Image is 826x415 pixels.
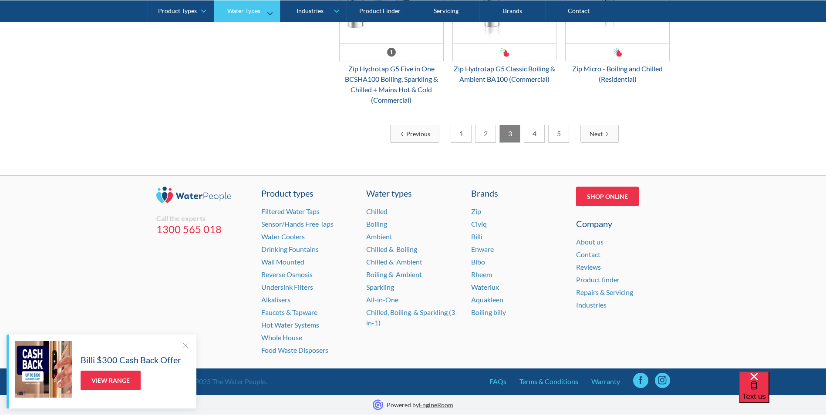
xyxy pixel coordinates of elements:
[576,217,670,230] div: Company
[366,232,392,241] a: Ambient
[339,64,444,105] div: Zip Hydrotap G5 Five in One BCSHA100 Boiling, Sparkling & Chilled + Mains Hot & Cold (Commercial)
[739,371,826,415] iframe: podium webchat widget bubble
[366,207,388,215] a: Chilled
[366,258,422,266] a: Chilled & Ambient
[489,376,506,387] a: FAQs
[156,223,250,236] a: 1300 565 018
[590,129,603,138] div: Next
[366,220,387,228] a: Boiling
[387,400,453,409] p: Powered by
[366,308,458,327] a: Chilled, Boiling & Sparkling (3-in-1)
[156,376,267,387] div: © Copyright 2025 The Water People.
[156,214,250,223] div: Call the experts
[261,232,305,241] a: Water Coolers
[471,207,481,215] a: Zip
[471,220,487,228] a: Civiq
[452,64,557,84] div: Zip Hydrotap G5 Classic Boiling & Ambient BA100 (Commercial)
[565,64,670,84] div: Zip Micro - Boiling and Chilled (Residential)
[471,232,482,241] a: Billi
[297,7,324,14] div: Industries
[261,333,302,341] a: Whole House
[261,187,355,200] a: Product types
[261,346,328,354] a: Food Waste Disposers
[366,187,460,200] a: Water types
[576,301,607,309] a: Industries
[419,401,453,408] a: EngineRoom
[591,376,620,387] a: Warranty
[576,187,639,206] a: Shop Online
[471,187,565,200] div: Brands
[261,220,334,228] a: Sensor/Hands Free Taps
[580,125,619,143] a: Next Page
[227,7,260,14] div: Water Types
[451,125,472,143] a: 1
[15,341,72,398] img: Billi $300 Cash Back Offer
[406,129,430,138] div: Previous
[261,283,313,291] a: Undersink Filters
[366,270,422,278] a: Boiling & Ambient
[261,258,304,266] a: Wall Mounted
[475,125,496,143] a: 2
[81,353,181,366] h5: Billi $300 Cash Back Offer
[471,258,485,266] a: Bibo
[471,283,499,291] a: Waterlux
[366,245,417,253] a: Chilled & Boiling
[471,245,494,253] a: Enware
[576,250,600,258] a: Contact
[390,125,439,143] a: Previous Page
[339,125,670,143] div: List
[81,371,141,390] a: View Range
[471,295,503,304] a: Aquakleen
[366,283,394,291] a: Sparkling
[261,245,319,253] a: Drinking Fountains
[471,270,492,278] a: Rheem
[548,125,569,143] a: 5
[261,295,290,304] a: Alkalisers
[471,308,506,316] a: Boiling billy
[519,376,578,387] a: Terms & Conditions
[499,125,520,143] a: 3
[261,321,319,329] a: Hot Water Systems
[576,238,603,246] a: About us
[576,263,601,271] a: Reviews
[524,125,545,143] a: 4
[366,295,398,304] a: All-in-One
[158,7,197,14] div: Product Types
[261,270,313,278] a: Reverse Osmosis
[576,288,633,296] a: Repairs & Servicing
[261,207,320,215] a: Filtered Water Taps
[261,308,317,316] a: Faucets & Tapware
[576,275,620,284] a: Product finder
